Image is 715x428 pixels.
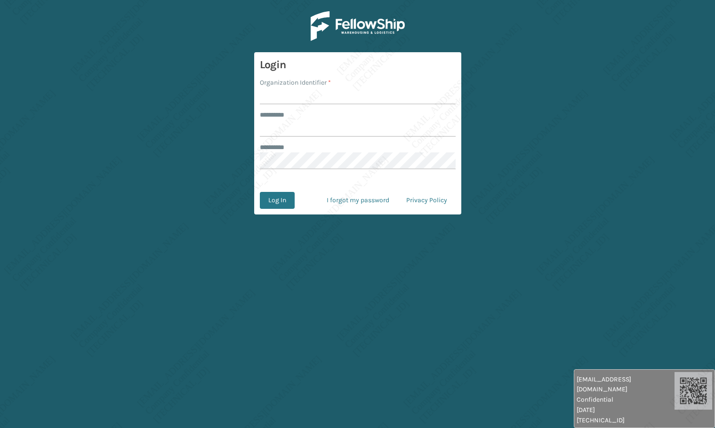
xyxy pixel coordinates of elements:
img: Logo [311,11,405,41]
span: [EMAIL_ADDRESS][DOMAIN_NAME] [577,374,675,394]
span: [DATE] [577,405,675,415]
span: [TECHNICAL_ID] [577,415,675,425]
span: Confidential [577,395,675,404]
label: Organization Identifier [260,78,331,87]
a: I forgot my password [318,192,398,209]
button: Log In [260,192,295,209]
h3: Login [260,58,456,72]
a: Privacy Policy [398,192,456,209]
